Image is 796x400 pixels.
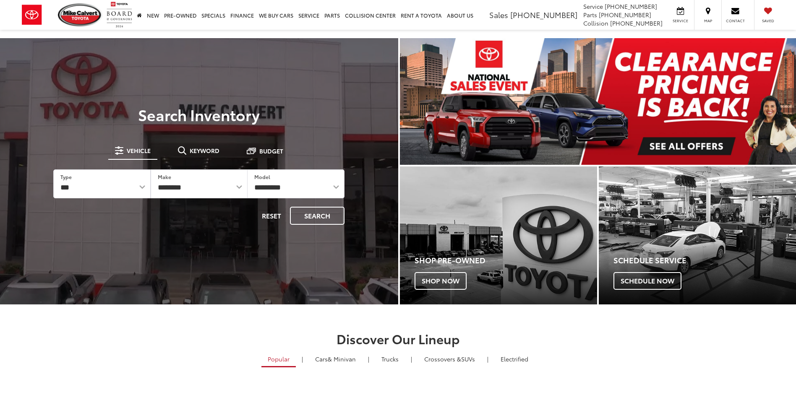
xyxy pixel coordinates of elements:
[610,19,663,27] span: [PHONE_NUMBER]
[489,9,508,20] span: Sales
[583,10,597,19] span: Parts
[259,148,283,154] span: Budget
[605,2,657,10] span: [PHONE_NUMBER]
[190,148,219,153] span: Keyword
[60,173,72,180] label: Type
[400,166,597,304] div: Toyota
[290,207,344,225] button: Search
[58,3,102,26] img: Mike Calvert Toyota
[424,355,461,363] span: Crossovers &
[300,355,305,363] li: |
[375,352,405,366] a: Trucks
[494,352,535,366] a: Electrified
[366,355,371,363] li: |
[35,106,363,123] h3: Search Inventory
[127,148,151,153] span: Vehicle
[613,256,796,265] h4: Schedule Service
[254,173,270,180] label: Model
[400,166,597,304] a: Shop Pre-Owned Shop Now
[309,352,362,366] a: Cars
[415,272,467,290] span: Shop Now
[510,9,577,20] span: [PHONE_NUMBER]
[415,256,597,265] h4: Shop Pre-Owned
[599,10,651,19] span: [PHONE_NUMBER]
[328,355,356,363] span: & Minivan
[613,272,681,290] span: Schedule Now
[418,352,481,366] a: SUVs
[699,18,717,23] span: Map
[409,355,414,363] li: |
[158,173,171,180] label: Make
[671,18,690,23] span: Service
[102,332,694,345] h2: Discover Our Lineup
[261,352,296,367] a: Popular
[255,207,288,225] button: Reset
[599,166,796,304] a: Schedule Service Schedule Now
[485,355,491,363] li: |
[583,2,603,10] span: Service
[726,18,745,23] span: Contact
[759,18,777,23] span: Saved
[599,166,796,304] div: Toyota
[583,19,608,27] span: Collision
